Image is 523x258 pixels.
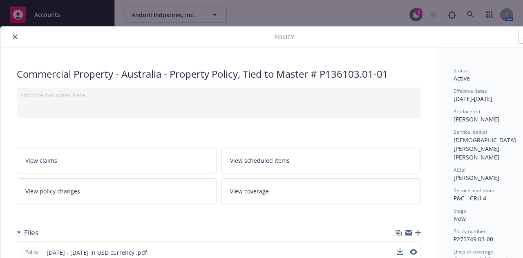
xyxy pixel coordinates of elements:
span: Service lead(s) [454,128,487,135]
span: Status [454,67,468,74]
a: View scheduled items [221,148,421,173]
span: Policy [274,33,294,41]
span: View scheduled items [230,156,290,165]
span: Active [454,74,470,82]
div: Commercial Property - Australia - Property Policy, Tied to Master # P136103.01-01 [17,67,421,81]
button: preview file [410,248,417,257]
span: View coverage [230,187,269,195]
button: download file [397,248,403,257]
span: Effective dates [454,87,487,94]
button: preview file [410,249,417,255]
span: [DEMOGRAPHIC_DATA][PERSON_NAME], [PERSON_NAME] [454,136,516,161]
a: View coverage [221,178,421,204]
span: [DATE] - [DATE] in USD currency .pdf [47,248,147,257]
button: download file [397,248,403,255]
span: [PERSON_NAME] [454,174,499,182]
div: Add internal notes here... [20,91,418,99]
span: Producer(s) [454,108,480,115]
span: AC(s) [454,166,466,173]
span: P&C - CRU 4 [454,194,486,202]
span: View claims [25,156,57,165]
div: Files [17,227,38,238]
button: close [10,32,20,42]
a: View policy changes [17,178,217,204]
span: P275749.03-00 [454,235,493,243]
span: Policy [24,249,40,256]
span: New [454,215,466,222]
span: Lines of coverage [454,248,494,255]
span: Policy number [454,228,486,235]
span: [PERSON_NAME] [454,115,499,123]
span: Stage [454,207,467,214]
span: View policy changes [25,187,80,195]
span: Service lead team [454,187,494,194]
a: View claims [17,148,217,173]
h3: Files [24,227,38,238]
